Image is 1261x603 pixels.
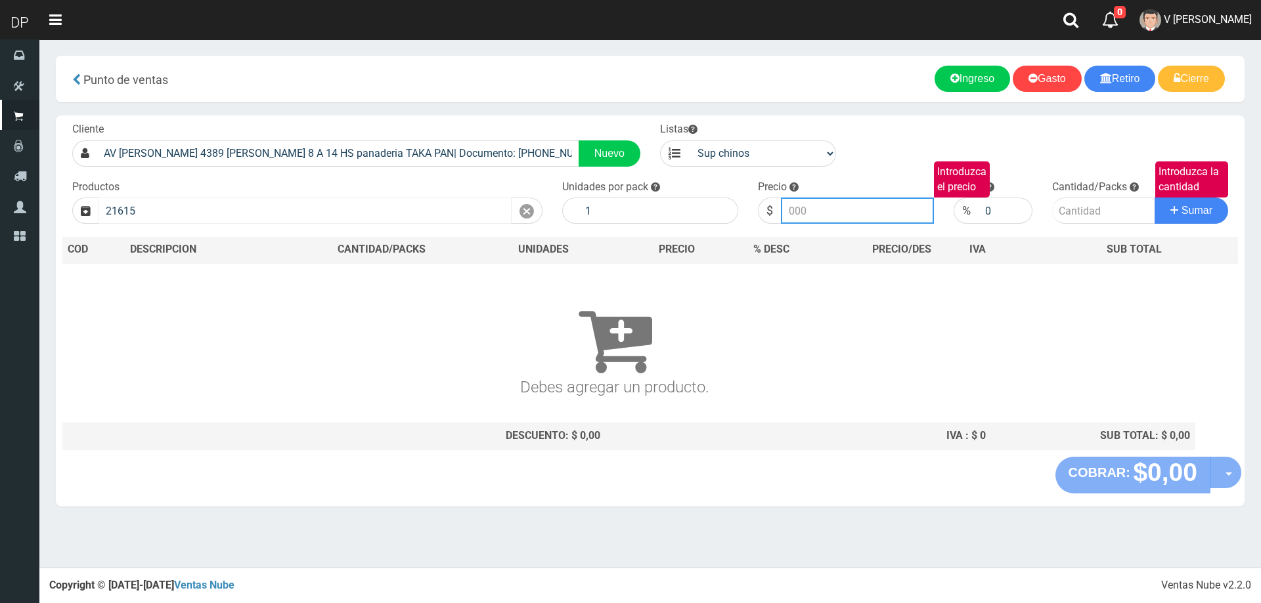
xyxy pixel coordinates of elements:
label: Unidades por pack [562,180,648,195]
span: Sumar [1182,205,1212,216]
th: CANTIDAD/PACKS [281,237,481,263]
span: CRIPCION [149,243,196,255]
a: Gasto [1013,66,1082,92]
span: % DESC [753,243,789,255]
div: Ventas Nube v2.2.0 [1161,578,1251,593]
span: PRECIO [659,242,695,257]
input: 1 [579,198,738,224]
strong: Copyright © [DATE]-[DATE] [49,579,234,591]
div: $ [758,198,781,224]
a: Cierre [1158,66,1225,92]
label: Introduzca la cantidad [1155,161,1228,198]
strong: COBRAR: [1069,465,1130,480]
span: PRECIO/DES [872,243,931,255]
strong: $0,00 [1133,458,1197,486]
a: Ingreso [935,66,1010,92]
input: 000 [979,198,1032,224]
input: Introduzca el nombre del producto [99,198,512,224]
input: Cantidad [1052,198,1156,224]
label: Listas [660,122,697,137]
th: COD [62,237,125,263]
span: IVA [969,243,986,255]
a: Retiro [1084,66,1156,92]
label: Productos [72,180,120,195]
div: DESCUENTO: $ 0,00 [286,428,600,444]
span: 0 [1114,6,1126,18]
div: % [954,198,979,224]
button: Sumar [1155,198,1228,224]
div: IVA : $ 0 [800,428,986,444]
span: Punto de ventas [83,73,168,87]
label: Cliente [72,122,104,137]
label: Precio [758,180,787,195]
label: Introduzca el precio [934,161,990,198]
h3: Debes agregar un producto. [68,282,1162,396]
span: SUB TOTAL [1107,242,1162,257]
th: UNIDADES [481,237,606,263]
input: 000 [781,198,934,224]
a: Ventas Nube [174,579,234,591]
img: User Image [1139,9,1161,31]
input: Consumidor Final [97,140,579,167]
th: DES [125,237,281,263]
button: COBRAR: $0,00 [1055,457,1211,493]
span: V [PERSON_NAME] [1164,13,1252,26]
div: SUB TOTAL: $ 0,00 [996,428,1190,444]
a: Nuevo [579,140,640,167]
label: Cantidad/Packs [1052,180,1127,195]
